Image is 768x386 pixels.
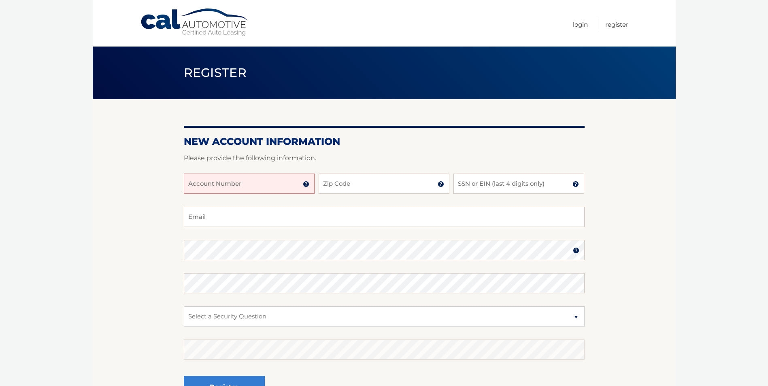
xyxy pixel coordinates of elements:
[184,207,585,227] input: Email
[573,247,579,254] img: tooltip.svg
[184,65,247,80] span: Register
[573,18,588,31] a: Login
[184,136,585,148] h2: New Account Information
[184,153,585,164] p: Please provide the following information.
[140,8,249,37] a: Cal Automotive
[319,174,449,194] input: Zip Code
[438,181,444,187] img: tooltip.svg
[303,181,309,187] img: tooltip.svg
[605,18,628,31] a: Register
[572,181,579,187] img: tooltip.svg
[453,174,584,194] input: SSN or EIN (last 4 digits only)
[184,174,315,194] input: Account Number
